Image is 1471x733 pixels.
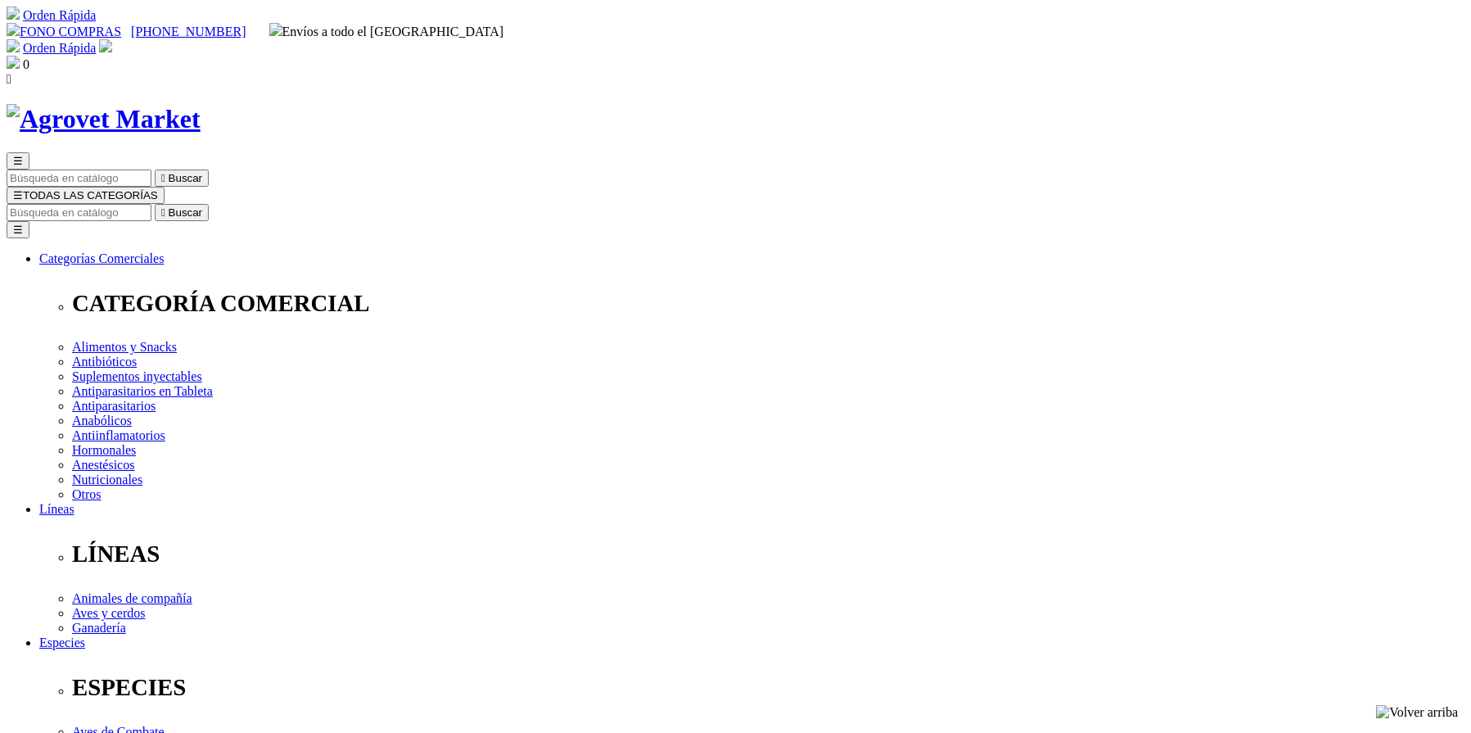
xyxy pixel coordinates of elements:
img: shopping-cart.svg [7,39,20,52]
a: FONO COMPRAS [7,25,121,38]
a: Anabólicos [72,414,132,428]
i:  [161,172,165,184]
img: phone.svg [7,23,20,36]
a: Animales de compañía [72,591,192,605]
a: Categorías Comerciales [39,251,164,265]
p: LÍNEAS [72,541,1464,568]
i:  [7,72,11,86]
a: [PHONE_NUMBER] [131,25,246,38]
img: Volver arriba [1376,705,1458,720]
a: Anestésicos [72,458,134,472]
a: Nutricionales [72,473,142,486]
a: Suplementos inyectables [72,369,202,383]
a: Hormonales [72,443,136,457]
a: Especies [39,636,85,649]
span: ☰ [13,155,23,167]
i:  [161,206,165,219]
span: Buscar [169,172,202,184]
a: Antibióticos [72,355,137,369]
button: ☰ [7,221,29,238]
button: ☰ [7,152,29,170]
a: Aves y cerdos [72,606,145,620]
span: ☰ [13,189,23,201]
span: Envíos a todo el [GEOGRAPHIC_DATA] [269,25,504,38]
a: Orden Rápida [23,8,96,22]
img: Agrovet Market [7,104,201,134]
a: Alimentos y Snacks [72,340,177,354]
span: 0 [23,57,29,71]
a: Orden Rápida [23,41,96,55]
img: user.svg [99,39,112,52]
p: ESPECIES [72,674,1464,701]
span: Buscar [169,206,202,219]
a: Líneas [39,502,74,516]
img: shopping-cart.svg [7,7,20,20]
a: Otros [72,487,102,501]
img: shopping-bag.svg [7,56,20,69]
input: Buscar [7,204,151,221]
button:  Buscar [155,170,209,187]
a: Antiparasitarios en Tableta [72,384,213,398]
a: Acceda a su cuenta de cliente [99,41,112,55]
button: ☰TODAS LAS CATEGORÍAS [7,187,165,204]
a: Antiparasitarios [72,399,156,413]
a: Ganadería [72,621,126,635]
button:  Buscar [155,204,209,221]
img: delivery-truck.svg [269,23,282,36]
p: CATEGORÍA COMERCIAL [72,290,1464,317]
input: Buscar [7,170,151,187]
a: Antiinflamatorios [72,428,165,442]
